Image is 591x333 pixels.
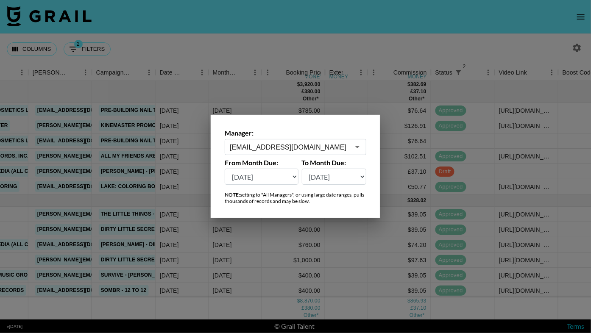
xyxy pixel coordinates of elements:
[351,141,363,153] button: Open
[225,129,366,137] label: Manager:
[225,191,366,204] div: setting to "All Managers", or using large date ranges, pulls thousands of records and may be slow.
[302,158,367,167] label: To Month Due:
[225,191,240,198] strong: NOTE:
[225,158,298,167] label: From Month Due:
